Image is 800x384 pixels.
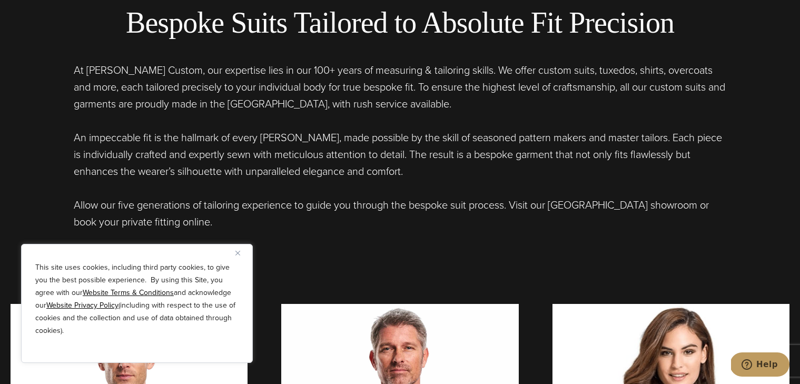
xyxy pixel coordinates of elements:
p: Allow our five generations of tailoring experience to guide you through the bespoke suit process.... [74,196,727,230]
p: At [PERSON_NAME] Custom, our expertise lies in our 100+ years of measuring & tailoring skills. We... [74,62,727,112]
h2: Bespoke Suits Tailored to Absolute Fit Precision [11,5,789,41]
iframe: Opens a widget where you can chat to one of our agents [731,352,789,379]
a: Website Privacy Policy [46,300,118,311]
img: Close [235,251,240,255]
p: An impeccable fit is the hallmark of every [PERSON_NAME], made possible by the skill of seasoned ... [74,129,727,180]
button: Close [235,247,248,259]
a: Website Terms & Conditions [83,287,174,298]
p: This site uses cookies, including third party cookies, to give you the best possible experience. ... [35,261,239,337]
